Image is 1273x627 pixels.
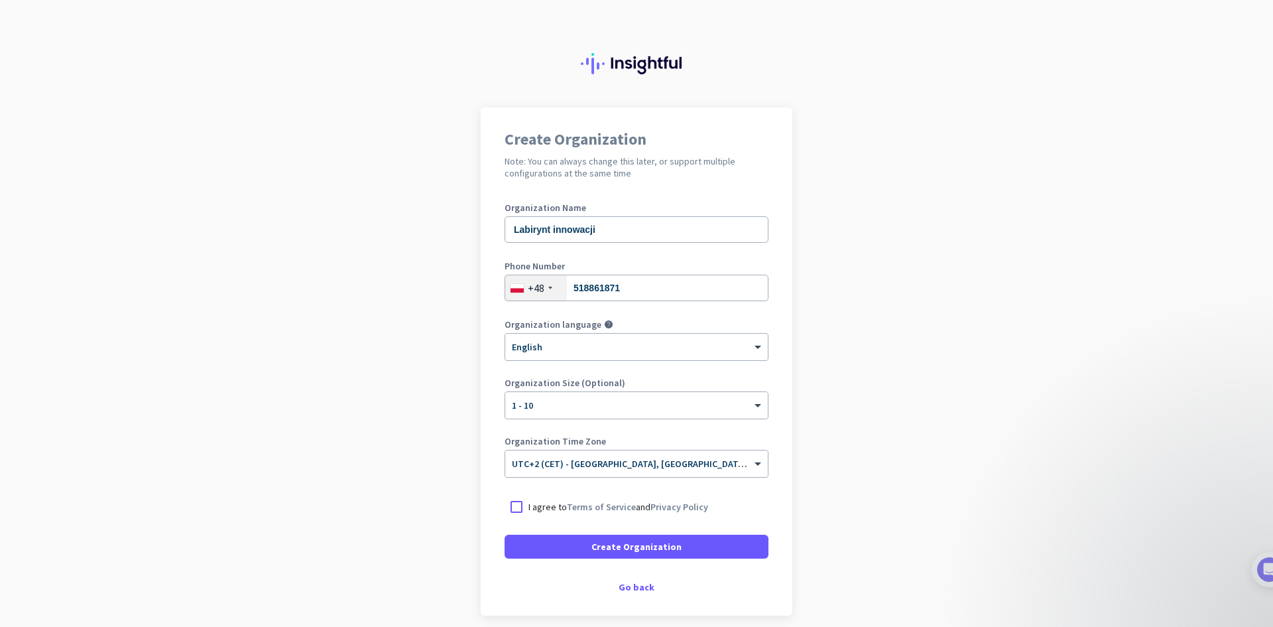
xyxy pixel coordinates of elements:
label: Organization Name [505,203,768,212]
input: What is the name of your organization? [505,216,768,243]
i: help [604,320,613,329]
a: Privacy Policy [650,501,708,513]
button: Create Organization [505,535,768,559]
p: I agree to and [528,500,708,514]
input: 12 345 67 89 [505,275,768,301]
div: Go back [505,583,768,592]
a: Terms of Service [567,501,636,513]
h1: Create Organization [505,131,768,147]
iframe: Intercom notifications message [1001,341,1266,620]
div: +48 [528,281,544,295]
label: Organization language [505,320,601,329]
label: Organization Time Zone [505,437,768,446]
span: Create Organization [591,540,682,553]
label: Organization Size (Optional) [505,378,768,387]
img: Insightful [581,53,692,74]
h2: Note: You can always change this later, or support multiple configurations at the same time [505,155,768,179]
label: Phone Number [505,261,768,271]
